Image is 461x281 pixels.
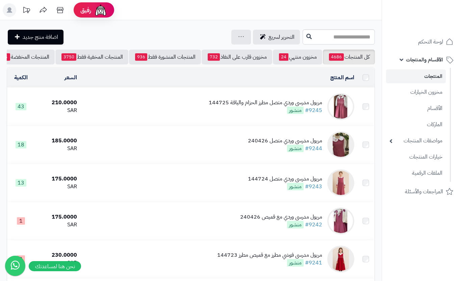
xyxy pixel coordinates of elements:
[386,101,446,116] a: الأقسام
[418,37,443,47] span: لوحة التحكم
[16,179,26,187] span: 13
[37,137,77,145] div: 185.0000
[209,99,322,107] div: مريول مدرسي وردي متصل مطرز الحزام والياقة 144725
[240,213,322,221] div: مريول مدرسي وردي مع قميص 240426
[217,251,322,259] div: مريول مدرسي فوشي مطرز مع قميص مطرز 144723
[287,107,304,114] span: منشور
[17,217,25,225] span: 1
[248,175,322,183] div: مريول مدرسي وردي متصل 144724
[305,182,322,191] a: #9243
[37,175,77,183] div: 175.0000
[129,50,201,64] a: المنتجات المنشورة فقط936
[37,221,77,229] div: SAR
[323,50,375,64] a: كل المنتجات4686
[330,74,354,82] a: اسم المنتج
[61,53,76,61] span: 3750
[287,259,304,266] span: منشور
[37,107,77,114] div: SAR
[17,255,25,263] span: 3
[327,169,354,196] img: مريول مدرسي وردي متصل 144724
[406,55,443,64] span: الأقسام والمنتجات
[386,34,457,50] a: لوحة التحكم
[386,85,446,100] a: مخزون الخيارات
[37,213,77,221] div: 175.0000
[273,50,322,64] a: مخزون منتهي24
[327,131,354,158] img: مريول مدرسي وردي متصل 240426
[386,150,446,164] a: خيارات المنتجات
[329,53,344,61] span: 4686
[8,30,63,45] a: اضافة منتج جديد
[268,33,294,41] span: التحرير لسريع
[94,3,107,17] img: ai-face.png
[386,117,446,132] a: الماركات
[18,3,35,19] a: تحديثات المنصة
[135,53,147,61] span: 936
[305,106,322,114] a: #9245
[65,74,77,82] a: السعر
[305,259,322,267] a: #9241
[386,184,457,200] a: المراجعات والأسئلة
[37,251,77,259] div: 230.0000
[37,259,77,267] div: SAR
[386,166,446,180] a: الملفات الرقمية
[37,99,77,107] div: 210.0000
[202,50,272,64] a: مخزون قارب على النفاذ732
[287,183,304,190] span: منشور
[248,137,322,145] div: مريول مدرسي وردي متصل 240426
[37,145,77,152] div: SAR
[23,33,58,41] span: اضافة منتج جديد
[305,144,322,152] a: #9244
[327,207,354,234] img: مريول مدرسي وردي مع قميص 240426
[405,187,443,196] span: المراجعات والأسئلة
[55,50,128,64] a: المنتجات المخفية فقط3750
[287,145,304,152] span: منشور
[253,30,300,45] a: التحرير لسريع
[386,69,446,83] a: المنتجات
[37,183,77,191] div: SAR
[327,93,354,120] img: مريول مدرسي وردي متصل مطرز الحزام والياقة 144725
[80,6,91,14] span: رفيق
[16,103,26,110] span: 43
[16,141,26,148] span: 18
[386,134,446,148] a: مواصفات المنتجات
[14,74,28,82] a: الكمية
[305,221,322,229] a: #9242
[208,53,220,61] span: 732
[327,246,354,273] img: مريول مدرسي فوشي مطرز مع قميص مطرز 144723
[279,53,288,61] span: 24
[287,221,304,228] span: منشور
